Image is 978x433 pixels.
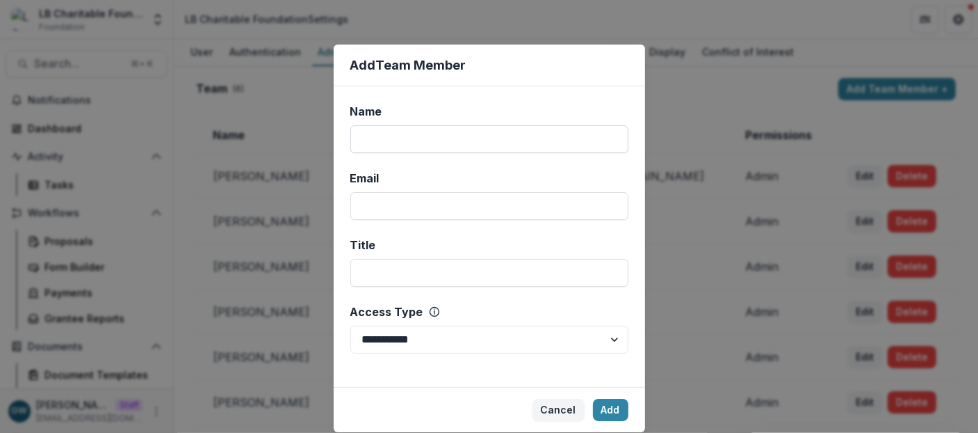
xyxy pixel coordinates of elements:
[593,399,628,421] button: Add
[350,103,382,120] span: Name
[334,45,645,86] header: Add Team Member
[350,170,380,187] span: Email
[350,304,423,320] span: Access Type
[350,237,376,253] span: Title
[532,399,585,421] button: Cancel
